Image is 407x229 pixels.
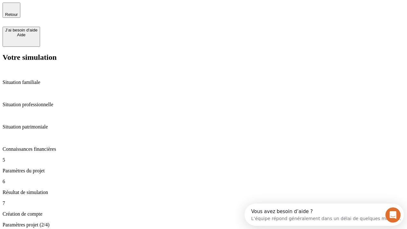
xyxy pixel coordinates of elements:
[3,179,404,184] p: 6
[5,28,38,32] div: J’ai besoin d'aide
[3,3,175,20] div: Ouvrir le Messenger Intercom
[3,200,404,206] p: 7
[3,168,404,174] p: Paramètres du projet
[385,207,401,223] iframe: Intercom live chat
[5,12,18,17] span: Retour
[7,5,156,10] div: Vous avez besoin d’aide ?
[3,3,20,18] button: Retour
[3,146,404,152] p: Connaissances financières
[3,102,404,108] p: Situation professionnelle
[3,124,404,130] p: Situation patrimoniale
[3,211,404,217] p: Création de compte
[5,32,38,37] div: Aide
[3,157,404,163] p: 5
[3,190,404,195] p: Résultat de simulation
[3,80,404,85] p: Situation familiale
[245,204,404,226] iframe: Intercom live chat discovery launcher
[3,53,404,62] h2: Votre simulation
[3,27,40,47] button: J’ai besoin d'aideAide
[3,222,404,228] p: Paramètres projet (2/4)
[7,10,156,17] div: L’équipe répond généralement dans un délai de quelques minutes.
